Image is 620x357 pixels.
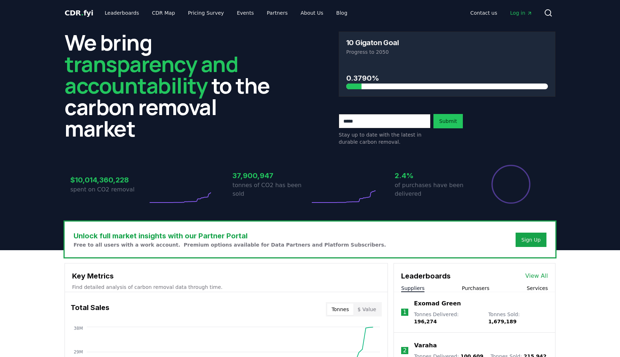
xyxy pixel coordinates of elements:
[525,272,548,280] a: View All
[327,304,353,315] button: Tonnes
[346,39,399,46] h3: 10 Gigaton Goal
[521,236,541,243] a: Sign Up
[232,181,310,198] p: tonnes of CO2 has been sold
[65,49,238,100] span: transparency and accountability
[414,319,437,324] span: 196,274
[295,6,329,19] a: About Us
[465,6,503,19] a: Contact us
[330,6,353,19] a: Blog
[403,308,407,316] p: 1
[516,233,546,247] button: Sign Up
[401,285,424,292] button: Suppliers
[401,271,451,281] h3: Leaderboards
[414,311,481,325] p: Tonnes Delivered :
[74,326,83,331] tspan: 38M
[146,6,181,19] a: CDR Map
[346,73,548,84] h3: 0.3790%
[395,170,472,181] h3: 2.4%
[395,181,472,198] p: of purchases have been delivered
[462,285,489,292] button: Purchasers
[414,341,437,350] a: Varaha
[353,304,381,315] button: $ Value
[403,346,407,355] p: 2
[414,299,461,308] a: Exomad Green
[510,9,532,16] span: Log in
[65,32,281,139] h2: We bring to the carbon removal market
[72,271,380,281] h3: Key Metrics
[70,185,148,194] p: spent on CO2 removal
[81,9,84,17] span: .
[99,6,353,19] nav: Main
[65,8,93,18] a: CDR.fyi
[465,6,538,19] nav: Main
[491,164,531,204] div: Percentage of sales delivered
[488,311,548,325] p: Tonnes Sold :
[182,6,230,19] a: Pricing Survey
[74,230,386,241] h3: Unlock full market insights with our Partner Portal
[433,114,463,128] button: Submit
[488,319,517,324] span: 1,679,189
[65,9,93,17] span: CDR fyi
[74,349,83,354] tspan: 29M
[261,6,293,19] a: Partners
[231,6,259,19] a: Events
[71,302,109,316] h3: Total Sales
[232,170,310,181] h3: 37,900,947
[74,241,386,248] p: Free to all users with a work account. Premium options available for Data Partners and Platform S...
[504,6,538,19] a: Log in
[99,6,145,19] a: Leaderboards
[339,131,431,146] p: Stay up to date with the latest in durable carbon removal.
[70,175,148,185] h3: $10,014,360,228
[346,48,548,56] p: Progress to 2050
[527,285,548,292] button: Services
[72,284,380,291] p: Find detailed analysis of carbon removal data through time.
